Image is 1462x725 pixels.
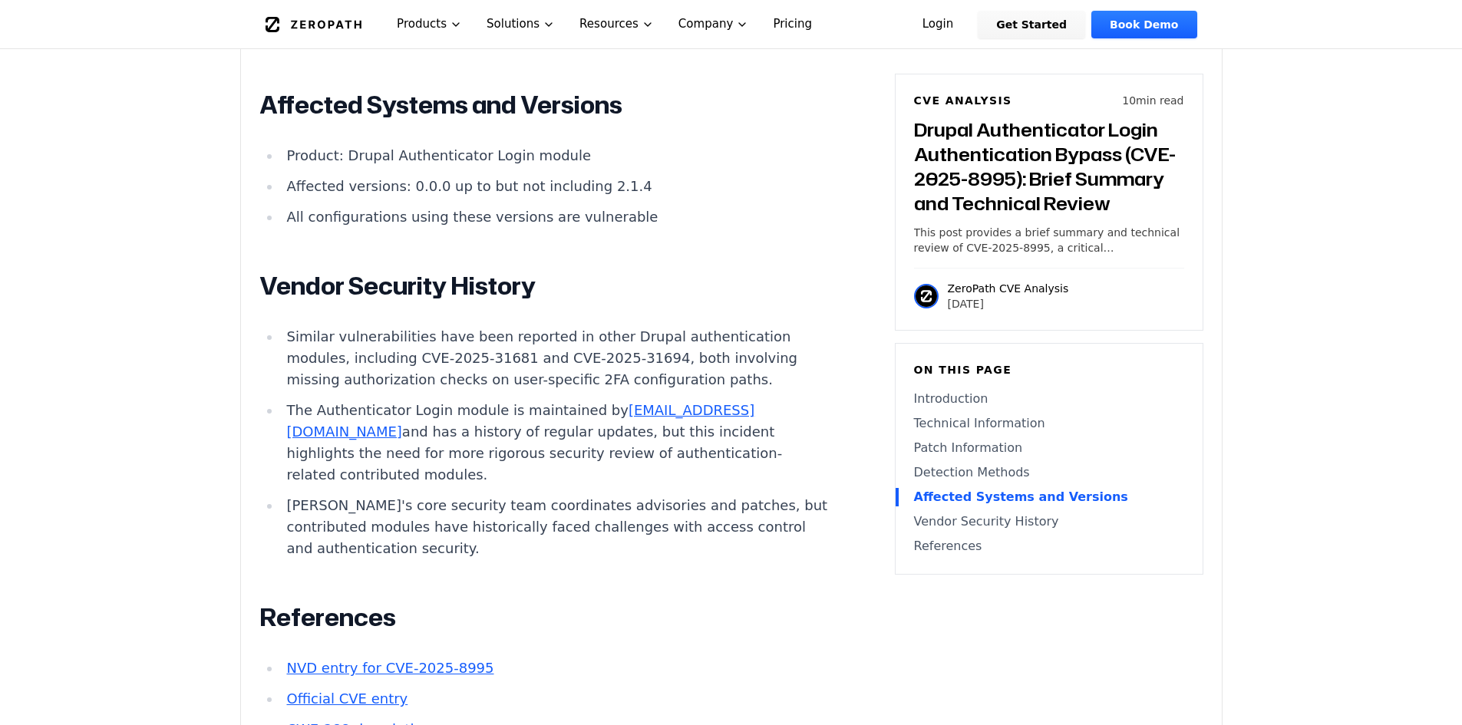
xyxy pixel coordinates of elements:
h6: CVE Analysis [914,93,1012,108]
li: Affected versions: 0.0.0 up to but not including 2.1.4 [281,176,830,197]
p: 10 min read [1122,93,1183,108]
a: Official CVE entry [286,690,408,707]
p: ZeroPath CVE Analysis [948,281,1069,296]
img: ZeroPath CVE Analysis [914,284,939,308]
a: Patch Information [914,439,1184,457]
a: Detection Methods [914,463,1184,482]
a: Affected Systems and Versions [914,488,1184,506]
li: Similar vulnerabilities have been reported in other Drupal authentication modules, including CVE-... [281,326,830,391]
a: Introduction [914,390,1184,408]
a: NVD entry for CVE-2025-8995 [286,660,493,676]
li: [PERSON_NAME]'s core security team coordinates advisories and patches, but contributed modules ha... [281,495,830,559]
a: Vendor Security History [914,512,1184,531]
a: Technical Information [914,414,1184,433]
h2: Vendor Security History [259,271,830,302]
li: Product: Drupal Authenticator Login module [281,145,830,166]
h6: On this page [914,362,1184,377]
p: [DATE] [948,296,1069,311]
p: This post provides a brief summary and technical review of CVE-2025-8995, a critical authenticati... [914,225,1184,255]
h2: References [259,602,830,633]
a: References [914,537,1184,555]
a: Get Started [978,11,1085,38]
a: Login [904,11,972,38]
h2: Affected Systems and Versions [259,90,830,120]
li: All configurations using these versions are vulnerable [281,206,830,228]
h3: Drupal Authenticator Login Authentication Bypass (CVE-2025-8995): Brief Summary and Technical Review [914,117,1184,216]
li: The Authenticator Login module is maintained by and has a history of regular updates, but this in... [281,400,830,486]
a: Book Demo [1091,11,1196,38]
